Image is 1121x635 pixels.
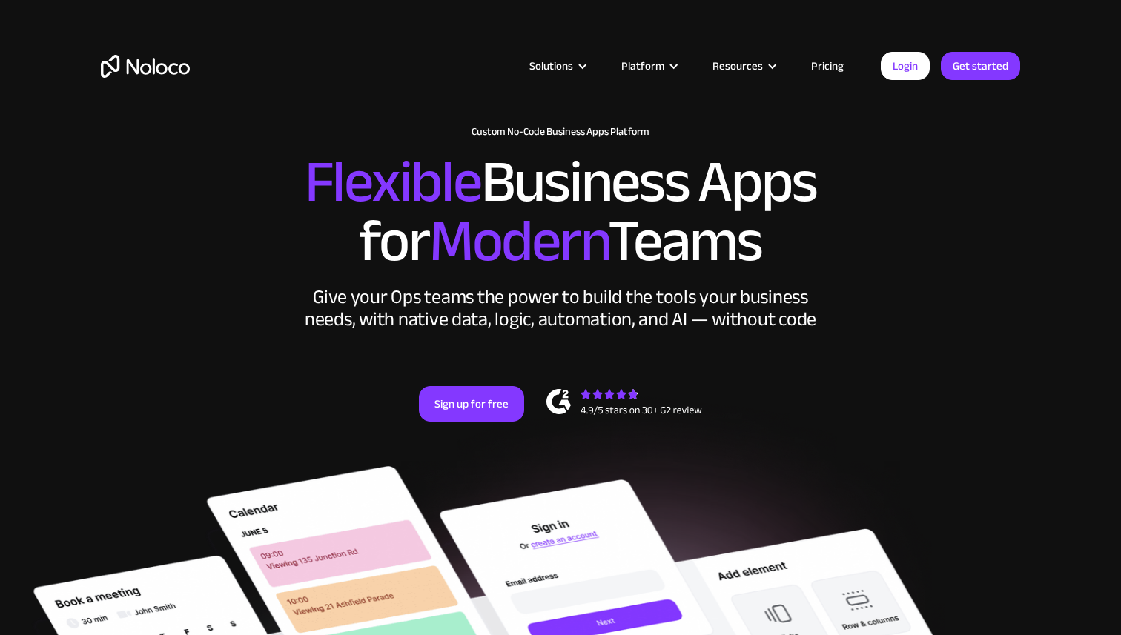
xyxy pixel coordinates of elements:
[429,186,608,296] span: Modern
[101,153,1020,271] h2: Business Apps for Teams
[941,52,1020,80] a: Get started
[621,56,664,76] div: Platform
[712,56,763,76] div: Resources
[694,56,793,76] div: Resources
[881,52,930,80] a: Login
[301,286,820,330] div: Give your Ops teams the power to build the tools your business needs, with native data, logic, au...
[793,56,862,76] a: Pricing
[305,127,481,237] span: Flexible
[529,56,573,76] div: Solutions
[419,386,524,422] a: Sign up for free
[101,55,190,78] a: home
[603,56,694,76] div: Platform
[511,56,603,76] div: Solutions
